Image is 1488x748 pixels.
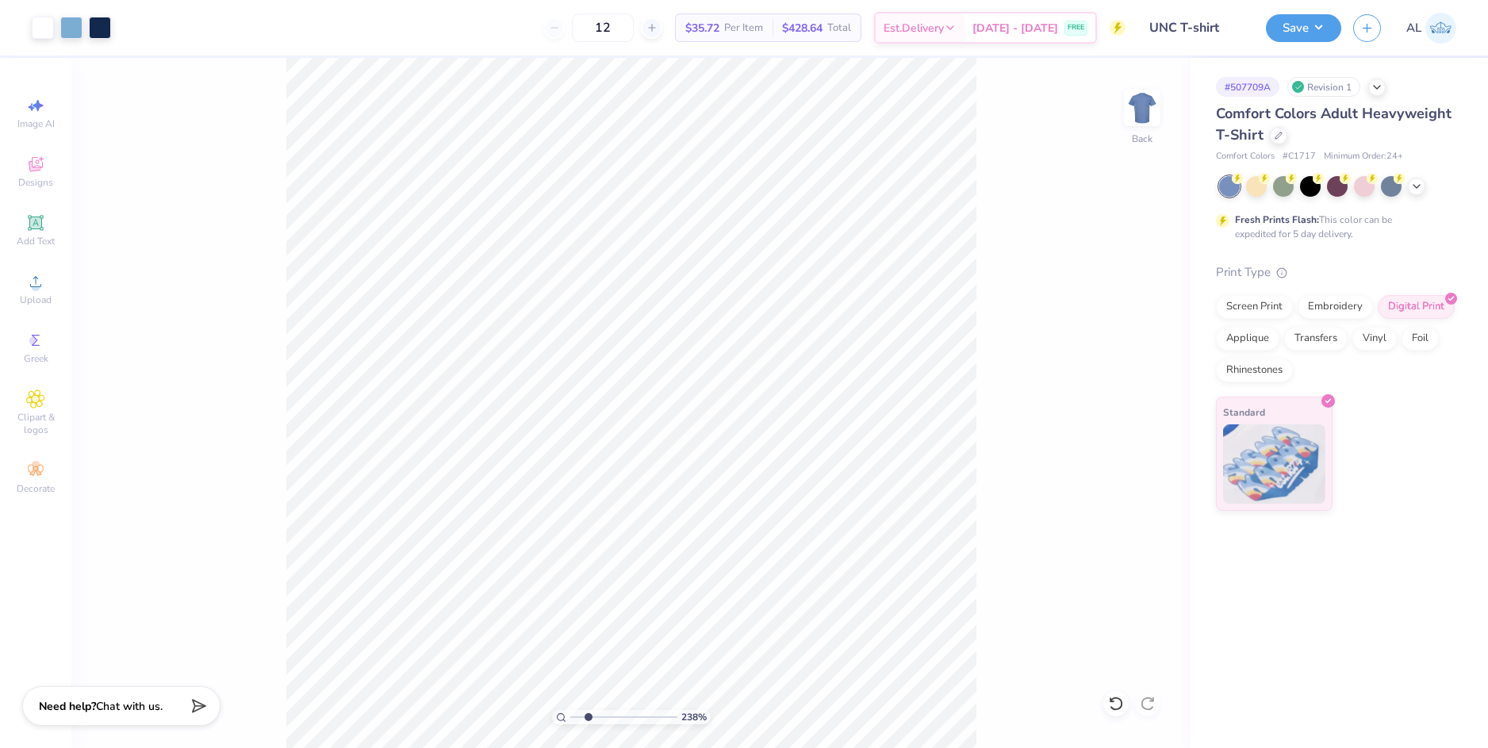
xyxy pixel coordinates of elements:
span: Est. Delivery [884,20,944,36]
span: $428.64 [782,20,823,36]
span: Total [827,20,851,36]
img: Back [1126,92,1158,124]
span: Chat with us. [96,699,163,714]
div: This color can be expedited for 5 day delivery. [1235,213,1430,241]
div: Back [1132,132,1152,146]
div: Revision 1 [1287,77,1360,97]
strong: Need help? [39,699,96,714]
div: Foil [1402,327,1439,351]
span: [DATE] - [DATE] [972,20,1058,36]
div: Vinyl [1352,327,1397,351]
img: Standard [1223,424,1325,504]
span: Image AI [17,117,55,130]
span: 238 % [681,710,707,724]
span: Add Text [17,235,55,247]
div: Print Type [1216,263,1456,282]
div: Embroidery [1298,295,1373,319]
span: # C1717 [1283,150,1316,163]
span: AL [1406,19,1421,37]
button: Save [1266,14,1341,42]
span: Minimum Order: 24 + [1324,150,1403,163]
span: Standard [1223,404,1265,420]
div: Screen Print [1216,295,1293,319]
img: Alyzza Lydia Mae Sobrino [1425,13,1456,44]
a: AL [1406,13,1456,44]
span: Greek [24,352,48,365]
div: # 507709A [1216,77,1279,97]
input: – – [572,13,634,42]
span: Comfort Colors [1216,150,1275,163]
span: Per Item [724,20,763,36]
div: Rhinestones [1216,359,1293,382]
span: Upload [20,293,52,306]
span: Designs [18,176,53,189]
div: Transfers [1284,327,1348,351]
div: Digital Print [1378,295,1455,319]
input: Untitled Design [1137,12,1254,44]
span: Comfort Colors Adult Heavyweight T-Shirt [1216,104,1452,144]
strong: Fresh Prints Flash: [1235,213,1319,226]
div: Applique [1216,327,1279,351]
span: Clipart & logos [8,411,63,436]
span: $35.72 [685,20,719,36]
span: Decorate [17,482,55,495]
span: FREE [1068,22,1084,33]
